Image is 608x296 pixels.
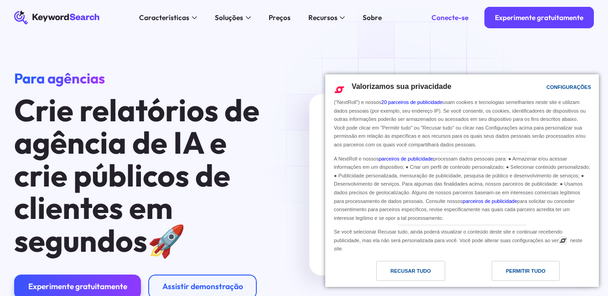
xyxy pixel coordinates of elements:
[363,13,382,22] font: Sobre
[147,221,186,260] a: 🚀
[506,268,546,274] font: Permitir Tudo
[421,7,479,28] a: Conecte-se
[14,69,105,87] font: Para agências
[530,80,552,97] a: Configurações
[162,281,243,291] font: Assistir demonstração
[334,99,586,147] font: usam cookies e tecnologias semelhantes neste site e utilizam dados pessoais (por exemplo, seu end...
[484,7,594,28] a: Experimente gratuitamente
[334,198,575,221] font: para solicitar ou conceder consentimento para parceiros específicos, revise especificamente nas q...
[263,10,296,25] a: Preços
[331,261,462,286] a: Recusar tudo
[431,13,468,22] font: Conecte-se
[358,10,387,25] a: Sobre
[28,281,127,291] font: Experimente gratuitamente
[308,13,338,22] font: Recursos
[139,13,189,22] font: Características
[462,261,593,286] a: Permitir Tudo
[309,94,594,275] iframe: Relatórios da Agência de Pesquisa de Palavras-chave
[334,229,562,243] font: Se você selecionar Recusar tudo, ainda poderá visualizar o conteúdo deste site e continuar recebe...
[352,83,452,90] font: Valorizamos sua privacidade
[14,91,260,260] font: Crie relatórios de agência de IA e crie públicos de clientes em segundos
[269,13,291,22] font: Preços
[463,198,517,204] a: parceiros de publicidade
[381,99,443,105] a: 20 parceiros de publicidade
[334,156,590,204] font: processam dados pessoais para: ● Armazenar e/ou acessar informações em um dispositivo; ● Criar um...
[379,156,433,161] a: parceiros de publicidade
[334,156,379,161] font: A NextRoll e nossos
[495,13,583,22] font: Experimente gratuitamente
[334,99,381,105] font: ("NextRoll") e nossos
[215,13,243,22] font: Soluções
[390,268,431,274] font: Recusar tudo
[546,84,591,90] font: Configurações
